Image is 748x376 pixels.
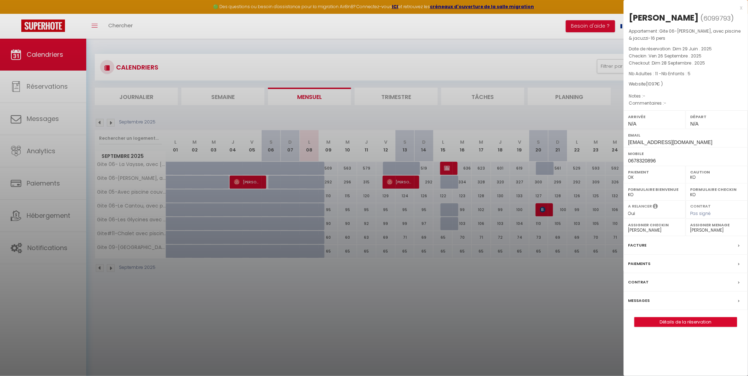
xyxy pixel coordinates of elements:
button: Détails de la réservation [634,317,737,327]
label: Paiement [628,168,681,176]
div: [PERSON_NAME] [629,12,699,23]
span: Ven 26 Septembre . 2025 [649,53,702,59]
i: Sélectionner OUI si vous souhaiter envoyer les séquences de messages post-checkout [653,203,658,211]
p: Date de réservation : [629,45,743,52]
label: Caution [690,168,743,176]
label: Mobile [628,150,743,157]
span: 0678320896 [628,158,656,164]
p: Appartement : [629,28,743,42]
p: Notes : [629,93,743,100]
span: N/A [628,121,637,127]
div: x [624,4,743,12]
label: Formulaire Bienvenue [628,186,681,193]
label: Formulaire Checkin [690,186,743,193]
span: Dim 28 Septembre . 2025 [652,60,705,66]
span: ( € ) [646,81,663,87]
span: Pas signé [690,210,711,216]
span: Nb Adultes : 11 - [629,71,691,77]
p: Checkout : [629,60,743,67]
label: Email [628,132,743,139]
span: [EMAIL_ADDRESS][DOMAIN_NAME] [628,139,712,145]
label: Arrivée [628,113,681,120]
span: N/A [690,121,699,127]
label: Contrat [628,278,649,286]
p: Commentaires : [629,100,743,107]
label: Assigner Menage [690,221,743,228]
label: Assigner Checkin [628,221,681,228]
span: - [664,100,667,106]
label: Départ [690,113,743,120]
label: Paiements [628,260,651,267]
a: Détails de la réservation [635,317,737,327]
span: Nb Enfants : 5 [662,71,691,77]
label: Messages [628,297,650,304]
span: Gite 06-[PERSON_NAME], avec piscine & jacuzzi-16 pers [629,28,741,41]
p: Checkin : [629,52,743,60]
span: Dim 29 Juin . 2025 [673,46,712,52]
span: 6099793 [704,14,731,23]
div: Website [629,81,743,88]
label: Contrat [690,203,711,208]
span: 1097 [648,81,657,87]
label: A relancer [628,203,652,209]
span: ( ) [701,13,734,23]
label: Facture [628,242,647,249]
button: Ouvrir le widget de chat LiveChat [6,3,27,24]
span: - [643,93,646,99]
